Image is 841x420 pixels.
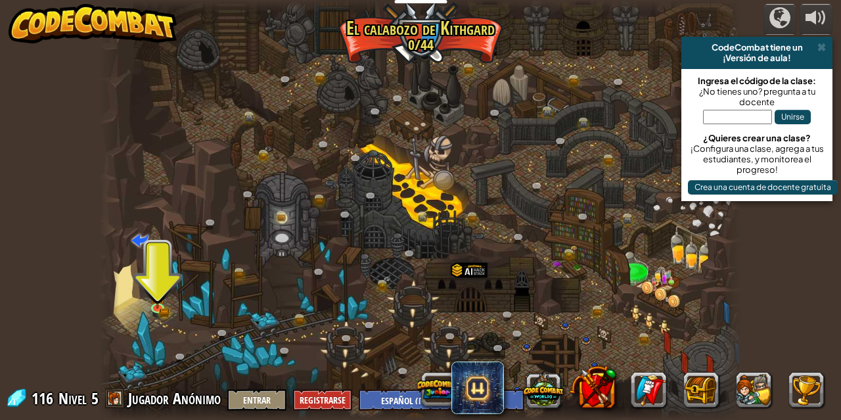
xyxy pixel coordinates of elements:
[384,277,391,282] img: portrait.png
[58,388,87,409] span: Nivel
[570,246,578,251] img: portrait.png
[293,389,352,411] button: Registrarse
[775,110,811,124] button: Unirse
[128,388,221,409] span: Jugador Anónimo
[150,284,165,309] img: level-banner-unlock.png
[688,86,826,107] div: ¿No tienes uno? pregunta a tu docente
[688,133,826,143] div: ¿Quieres crear una clase?
[688,143,826,175] div: ¡Configura una clase, agrega a tus estudiantes, y monitorea el progreso!
[688,180,838,195] button: Crea una cuenta de docente gratuita
[265,147,272,152] img: portrait.png
[227,389,286,411] button: Entrar
[763,4,796,35] button: Campañas
[91,388,99,409] span: 5
[687,53,827,63] div: ¡Versión de aula!
[688,76,826,86] div: Ingresa el código de la clase:
[32,388,57,409] span: 116
[153,294,162,300] img: portrait.png
[9,4,177,43] img: CodeCombat - Learn how to code by playing a game
[687,42,827,53] div: CodeCombat tiene un
[800,4,832,35] button: Ajustar el volúmen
